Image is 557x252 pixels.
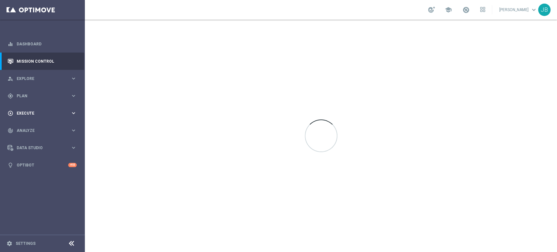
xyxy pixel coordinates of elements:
div: +10 [68,163,77,167]
a: [PERSON_NAME]keyboard_arrow_down [499,5,538,15]
span: Data Studio [17,146,70,150]
div: JB [538,4,550,16]
i: keyboard_arrow_right [70,75,77,82]
a: Optibot [17,156,68,174]
button: gps_fixed Plan keyboard_arrow_right [7,93,77,99]
i: gps_fixed [8,93,13,99]
span: Explore [17,77,70,81]
i: settings [7,241,12,246]
div: Plan [8,93,70,99]
div: Explore [8,76,70,82]
i: lightbulb [8,162,13,168]
button: track_changes Analyze keyboard_arrow_right [7,128,77,133]
i: person_search [8,76,13,82]
button: Mission Control [7,59,77,64]
span: keyboard_arrow_down [530,6,537,13]
div: Optibot [8,156,77,174]
button: person_search Explore keyboard_arrow_right [7,76,77,81]
button: play_circle_outline Execute keyboard_arrow_right [7,111,77,116]
button: Data Studio keyboard_arrow_right [7,145,77,150]
i: track_changes [8,128,13,134]
span: Execute [17,111,70,115]
a: Mission Control [17,53,77,70]
div: Mission Control [8,53,77,70]
button: equalizer Dashboard [7,41,77,47]
a: Settings [16,242,36,245]
i: keyboard_arrow_right [70,145,77,151]
i: keyboard_arrow_right [70,93,77,99]
span: school [445,6,452,13]
span: Analyze [17,129,70,133]
i: play_circle_outline [8,110,13,116]
button: lightbulb Optibot +10 [7,163,77,168]
div: Analyze [8,128,70,134]
div: Data Studio [8,145,70,151]
i: equalizer [8,41,13,47]
div: Dashboard [8,35,77,53]
i: keyboard_arrow_right [70,127,77,134]
div: Execute [8,110,70,116]
i: keyboard_arrow_right [70,110,77,116]
a: Dashboard [17,35,77,53]
span: Plan [17,94,70,98]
